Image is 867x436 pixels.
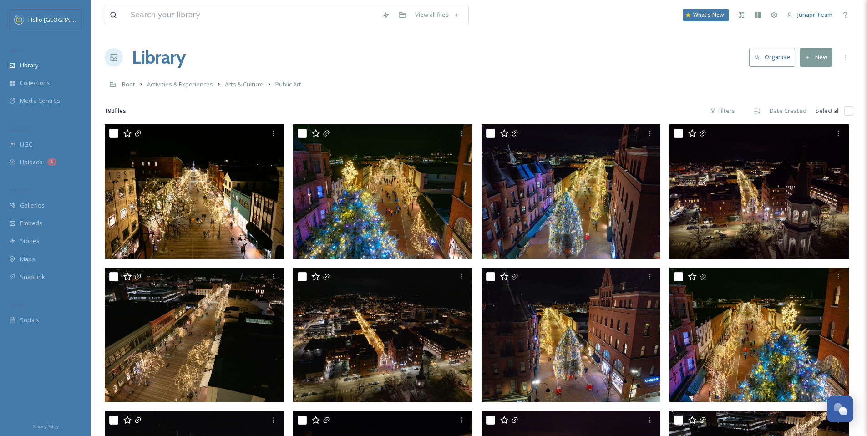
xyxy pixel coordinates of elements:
span: UGC [20,140,32,149]
button: New [800,48,832,66]
img: Church Street Holiday (11).jpg [482,124,661,259]
button: Organise [749,48,795,66]
span: Socials [20,316,39,324]
div: 1 [47,158,56,166]
img: Church Street Holiday (3).jpg [105,124,284,259]
span: MEDIA [9,47,25,54]
span: Galleries [20,201,45,210]
img: Church Street Holiday (10).jpg [105,268,284,402]
span: SOCIALS [9,302,27,309]
div: Date Created [765,102,811,120]
span: Collections [20,79,50,87]
a: Junapr Team [782,6,837,24]
span: WIDGETS [9,187,30,194]
span: Select all [816,106,840,115]
button: Open Chat [827,396,853,422]
span: Arts & Culture [225,80,264,88]
img: Church Street Holiday (6).jpg [669,124,849,259]
span: Public Art [275,80,301,88]
a: Arts & Culture [225,79,264,90]
a: Root [122,79,135,90]
a: Organise [749,48,800,66]
img: Church Street Holiday.jpg [482,268,661,402]
img: Church Street Holiday (5).jpg [293,268,472,402]
a: What's New [683,9,729,21]
span: Library [20,61,38,70]
span: Junapr Team [797,10,832,19]
a: Privacy Policy [32,421,59,431]
span: Uploads [20,158,43,167]
span: Embeds [20,219,42,228]
span: Root [122,80,135,88]
a: Activities & Experiences [147,79,213,90]
span: Privacy Policy [32,424,59,430]
img: images.png [15,15,24,24]
input: Search your library [126,5,378,25]
span: 198 file s [105,106,126,115]
a: View all files [411,6,464,24]
span: Maps [20,255,35,264]
img: Church Street Holiday (9).jpg [293,124,472,259]
a: Library [132,44,186,71]
span: SnapLink [20,273,45,281]
img: Church Street Holiday (4).jpg [669,268,849,402]
span: Media Centres [20,96,60,105]
span: Stories [20,237,40,245]
span: Hello [GEOGRAPHIC_DATA] [28,15,101,24]
span: Activities & Experiences [147,80,213,88]
span: COLLECT [9,126,29,133]
div: Filters [705,102,740,120]
a: Public Art [275,79,301,90]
